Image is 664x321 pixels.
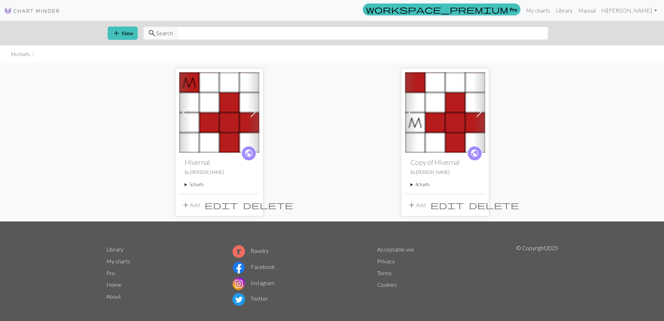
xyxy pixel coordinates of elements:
[156,29,173,37] span: Search
[430,200,464,210] span: edit
[106,258,130,264] a: My charts
[106,246,123,253] a: Library
[205,201,238,209] i: Edit
[241,146,257,161] a: public
[185,169,254,176] p: By [PERSON_NAME]
[108,27,138,40] button: New
[232,263,275,270] a: Facebook
[11,51,30,58] li: My charts
[148,28,156,38] span: search
[182,200,190,210] span: add
[405,72,485,153] img: Chart 1
[112,28,121,38] span: add
[106,270,115,276] a: Pro
[106,293,121,300] a: About
[243,200,293,210] span: delete
[363,3,520,15] a: Pro
[553,3,575,17] a: Library
[377,270,392,276] a: Terms
[430,201,464,209] i: Edit
[470,146,479,160] i: public
[179,72,259,153] img: Chart 1
[185,158,254,166] h2: Hivernal
[377,246,414,253] a: Acceptable use
[232,245,245,258] img: Ravelry logo
[523,3,553,17] a: My charts
[4,7,60,15] img: Logo
[470,148,479,159] span: public
[428,198,466,212] button: Edit
[469,200,519,210] span: delete
[377,281,397,288] a: Cookies
[516,244,558,307] p: © Copyright 2025
[467,146,482,161] a: public
[405,198,428,212] button: Add
[232,277,245,290] img: Instagram logo
[377,258,395,264] a: Privacy
[405,108,485,115] a: Chart 1
[202,198,241,212] button: Edit
[232,247,269,254] a: Ravelry
[232,293,245,306] img: Twitter logo
[244,148,253,159] span: public
[575,3,598,17] a: Manual
[366,5,508,14] span: workspace_premium
[466,198,521,212] button: Delete
[232,295,268,302] a: Twitter
[411,158,480,166] h2: Copy of Hivernal
[411,169,480,176] p: By [PERSON_NAME]
[407,200,416,210] span: add
[106,281,122,288] a: Home
[411,181,480,188] summary: 4charts
[241,198,296,212] button: Delete
[205,200,238,210] span: edit
[232,261,245,274] img: Facebook logo
[598,3,660,17] a: Hi[PERSON_NAME]
[185,181,254,188] summary: 5charts
[179,108,259,115] a: Chart 1
[232,279,274,286] a: Instagram
[244,146,253,160] i: public
[179,198,202,212] button: Add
